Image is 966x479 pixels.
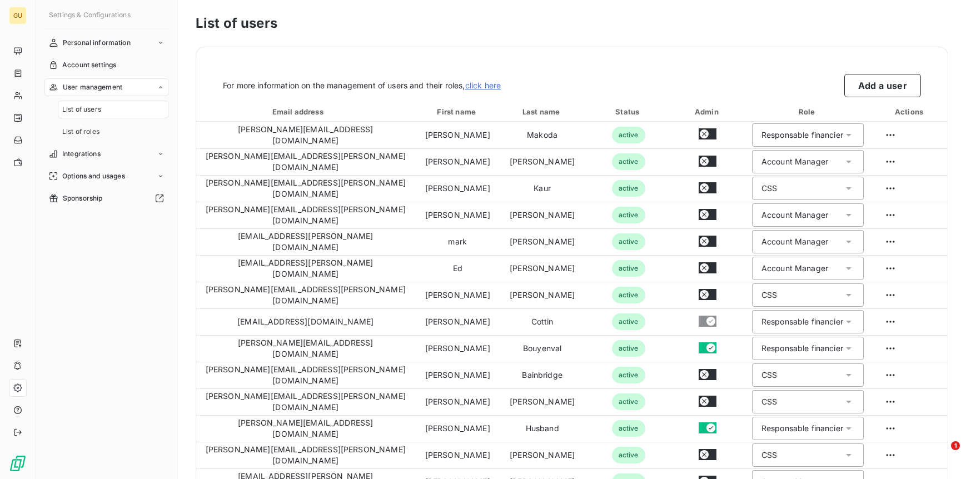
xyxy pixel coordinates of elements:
[761,290,777,301] div: CSS
[875,106,945,117] div: Actions
[62,60,116,70] span: Account settings
[675,106,741,117] div: Admin
[761,183,777,194] div: CSS
[612,127,645,143] span: active
[196,148,415,175] td: [PERSON_NAME][EMAIL_ADDRESS][PERSON_NAME][DOMAIN_NAME]
[745,106,870,117] div: Role
[415,175,500,202] td: [PERSON_NAME]
[612,260,645,277] span: active
[928,441,955,468] iframe: Intercom live chat
[63,193,103,203] span: Sponsorship
[198,106,412,117] div: Email address
[761,129,843,141] div: Responsable financier
[500,388,584,415] td: [PERSON_NAME]
[415,308,500,335] td: [PERSON_NAME]
[612,393,645,410] span: active
[500,308,584,335] td: Cottin
[415,148,500,175] td: [PERSON_NAME]
[500,362,584,388] td: Bainbridge
[500,175,584,202] td: Kaur
[196,202,415,228] td: [PERSON_NAME][EMAIL_ADDRESS][PERSON_NAME][DOMAIN_NAME]
[49,11,131,19] span: Settings & Configurations
[761,236,828,247] div: Account Manager
[761,316,843,327] div: Responsable financier
[196,335,415,362] td: [PERSON_NAME][EMAIL_ADDRESS][DOMAIN_NAME]
[196,362,415,388] td: [PERSON_NAME][EMAIL_ADDRESS][PERSON_NAME][DOMAIN_NAME]
[761,209,828,221] div: Account Manager
[415,255,500,282] td: Ed
[612,233,645,250] span: active
[761,263,828,274] div: Account Manager
[502,106,582,117] div: Last name
[612,207,645,223] span: active
[196,415,415,442] td: [PERSON_NAME][EMAIL_ADDRESS][DOMAIN_NAME]
[500,442,584,468] td: [PERSON_NAME]
[9,7,27,24] div: GU
[415,362,500,388] td: [PERSON_NAME]
[196,282,415,308] td: [PERSON_NAME][EMAIL_ADDRESS][PERSON_NAME][DOMAIN_NAME]
[612,313,645,330] span: active
[761,396,777,407] div: CSS
[63,82,122,92] span: User management
[62,171,125,181] span: Options and usages
[612,447,645,463] span: active
[761,343,843,354] div: Responsable financier
[415,102,500,122] th: Toggle SortBy
[196,102,415,122] th: Toggle SortBy
[612,287,645,303] span: active
[44,189,168,207] a: Sponsorship
[415,282,500,308] td: [PERSON_NAME]
[63,38,131,48] span: Personal information
[500,148,584,175] td: [PERSON_NAME]
[612,340,645,357] span: active
[196,122,415,148] td: [PERSON_NAME][EMAIL_ADDRESS][DOMAIN_NAME]
[500,415,584,442] td: Husband
[196,228,415,255] td: [EMAIL_ADDRESS][PERSON_NAME][DOMAIN_NAME]
[62,104,101,114] span: List of users
[415,442,500,468] td: [PERSON_NAME]
[761,370,777,381] div: CSS
[196,308,415,335] td: [EMAIL_ADDRESS][DOMAIN_NAME]
[612,180,645,197] span: active
[44,56,168,74] a: Account settings
[584,102,673,122] th: Toggle SortBy
[612,153,645,170] span: active
[761,156,828,167] div: Account Manager
[761,423,843,434] div: Responsable financier
[612,367,645,383] span: active
[415,415,500,442] td: [PERSON_NAME]
[58,101,168,118] a: List of users
[9,455,27,472] img: Logo LeanPay
[415,122,500,148] td: [PERSON_NAME]
[500,255,584,282] td: [PERSON_NAME]
[951,441,960,450] span: 1
[62,127,99,137] span: List of roles
[417,106,498,117] div: First name
[196,255,415,282] td: [EMAIL_ADDRESS][PERSON_NAME][DOMAIN_NAME]
[500,282,584,308] td: [PERSON_NAME]
[844,74,921,97] button: Add a user
[761,450,777,461] div: CSS
[415,335,500,362] td: [PERSON_NAME]
[415,388,500,415] td: [PERSON_NAME]
[415,228,500,255] td: mark
[415,202,500,228] td: [PERSON_NAME]
[196,388,415,415] td: [PERSON_NAME][EMAIL_ADDRESS][PERSON_NAME][DOMAIN_NAME]
[62,149,101,159] span: Integrations
[500,102,584,122] th: Toggle SortBy
[196,175,415,202] td: [PERSON_NAME][EMAIL_ADDRESS][PERSON_NAME][DOMAIN_NAME]
[500,122,584,148] td: Makoda
[500,335,584,362] td: Bouyenval
[500,228,584,255] td: [PERSON_NAME]
[586,106,670,117] div: Status
[612,420,645,437] span: active
[223,80,501,91] span: For more information on the management of users and their roles,
[58,123,168,141] a: List of roles
[196,13,948,33] h3: List of users
[196,442,415,468] td: [PERSON_NAME][EMAIL_ADDRESS][PERSON_NAME][DOMAIN_NAME]
[465,81,501,90] a: click here
[500,202,584,228] td: [PERSON_NAME]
